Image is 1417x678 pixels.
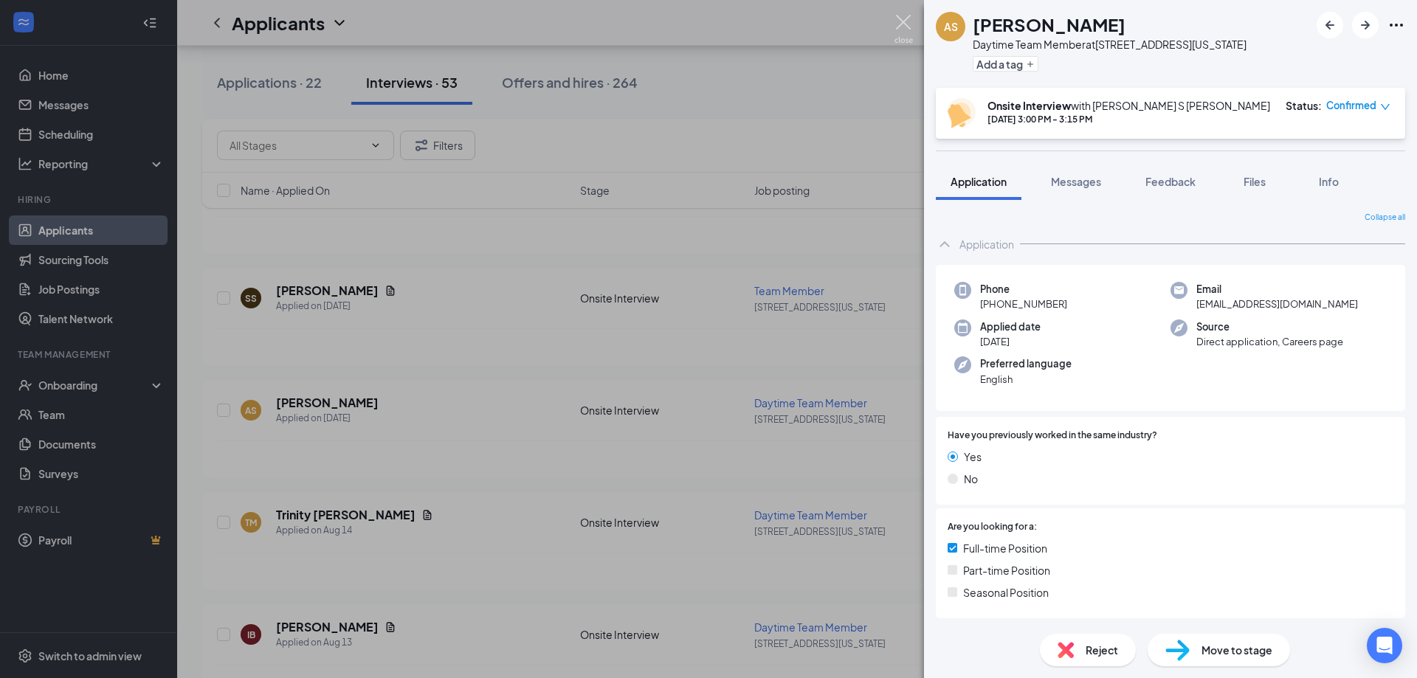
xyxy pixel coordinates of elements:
[964,449,982,465] span: Yes
[973,56,1038,72] button: PlusAdd a tag
[980,356,1072,371] span: Preferred language
[1356,16,1374,34] svg: ArrowRight
[951,175,1007,188] span: Application
[959,237,1014,252] div: Application
[1201,642,1272,658] span: Move to stage
[973,12,1125,37] h1: [PERSON_NAME]
[980,297,1067,311] span: [PHONE_NUMBER]
[1317,12,1343,38] button: ArrowLeftNew
[1051,175,1101,188] span: Messages
[1321,16,1339,34] svg: ArrowLeftNew
[987,99,1071,112] b: Onsite Interview
[980,334,1041,349] span: [DATE]
[1196,319,1343,334] span: Source
[1244,175,1266,188] span: Files
[1380,102,1390,112] span: down
[944,19,958,34] div: AS
[1026,60,1035,69] svg: Plus
[980,282,1067,297] span: Phone
[1086,642,1118,658] span: Reject
[980,372,1072,387] span: English
[964,471,978,487] span: No
[948,429,1157,443] span: Have you previously worked in the same industry?
[1326,98,1376,113] span: Confirmed
[987,113,1270,125] div: [DATE] 3:00 PM - 3:15 PM
[973,37,1247,52] div: Daytime Team Member at [STREET_ADDRESS][US_STATE]
[1319,175,1339,188] span: Info
[1367,628,1402,663] div: Open Intercom Messenger
[963,540,1047,556] span: Full-time Position
[963,562,1050,578] span: Part-time Position
[987,98,1270,113] div: with [PERSON_NAME] S [PERSON_NAME]
[980,319,1041,334] span: Applied date
[948,520,1037,534] span: Are you looking for a:
[963,584,1049,601] span: Seasonal Position
[1145,175,1196,188] span: Feedback
[1286,98,1322,113] div: Status :
[1365,212,1405,224] span: Collapse all
[1196,334,1343,349] span: Direct application, Careers page
[1387,16,1405,34] svg: Ellipses
[1196,297,1358,311] span: [EMAIL_ADDRESS][DOMAIN_NAME]
[1352,12,1379,38] button: ArrowRight
[1196,282,1358,297] span: Email
[936,235,954,253] svg: ChevronUp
